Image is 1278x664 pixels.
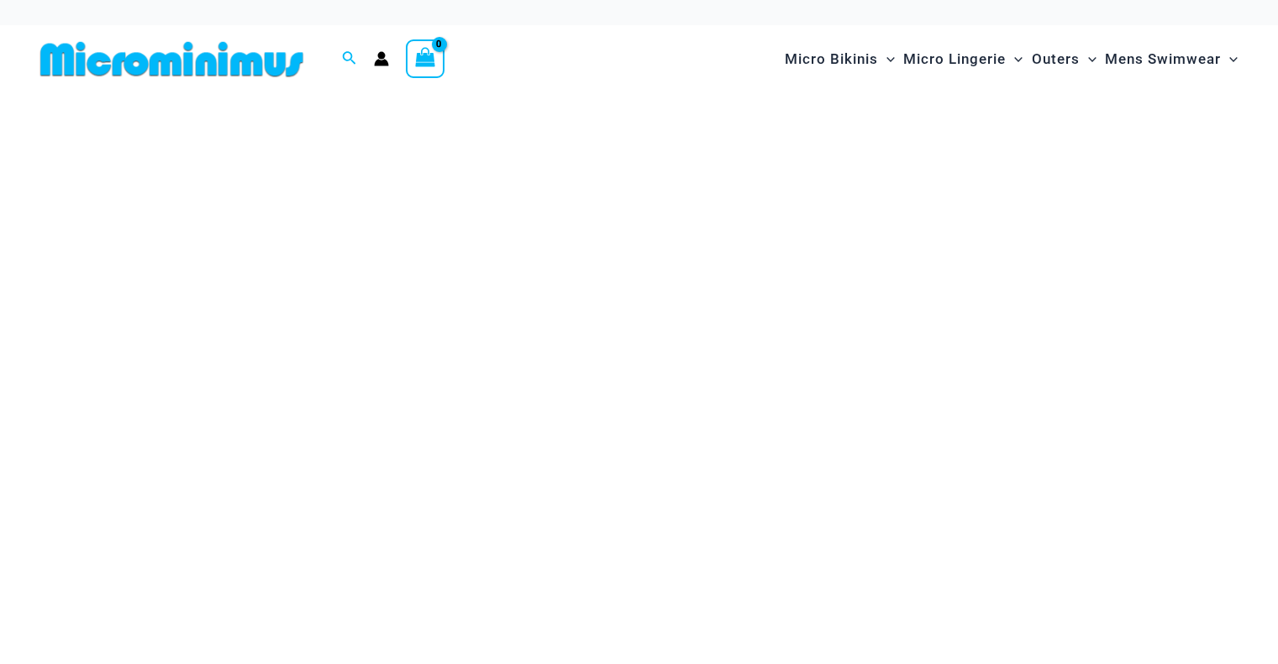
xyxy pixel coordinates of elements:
[34,40,310,78] img: MM SHOP LOGO FLAT
[1006,38,1023,81] span: Menu Toggle
[778,31,1244,87] nav: Site Navigation
[903,38,1006,81] span: Micro Lingerie
[785,38,878,81] span: Micro Bikinis
[1221,38,1238,81] span: Menu Toggle
[781,34,899,85] a: Micro BikinisMenu ToggleMenu Toggle
[342,49,357,70] a: Search icon link
[899,34,1027,85] a: Micro LingerieMenu ToggleMenu Toggle
[1080,38,1097,81] span: Menu Toggle
[1105,38,1221,81] span: Mens Swimwear
[1028,34,1101,85] a: OutersMenu ToggleMenu Toggle
[374,51,389,66] a: Account icon link
[878,38,895,81] span: Menu Toggle
[1101,34,1242,85] a: Mens SwimwearMenu ToggleMenu Toggle
[406,39,444,78] a: View Shopping Cart, empty
[1032,38,1080,81] span: Outers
